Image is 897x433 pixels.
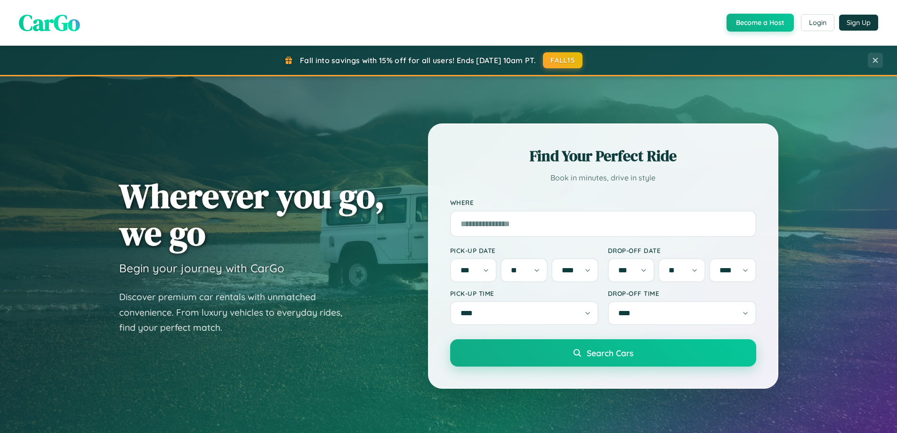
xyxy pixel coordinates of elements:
label: Pick-up Date [450,246,598,254]
h3: Begin your journey with CarGo [119,261,284,275]
h1: Wherever you go, we go [119,177,385,252]
p: Discover premium car rentals with unmatched convenience. From luxury vehicles to everyday rides, ... [119,289,355,335]
label: Pick-up Time [450,289,598,297]
button: Login [801,14,834,31]
label: Drop-off Time [608,289,756,297]
span: Search Cars [587,348,633,358]
button: Become a Host [727,14,794,32]
button: Search Cars [450,339,756,367]
button: FALL15 [543,52,582,68]
label: Drop-off Date [608,246,756,254]
h2: Find Your Perfect Ride [450,146,756,166]
span: Fall into savings with 15% off for all users! Ends [DATE] 10am PT. [300,56,536,65]
label: Where [450,199,756,207]
p: Book in minutes, drive in style [450,171,756,185]
button: Sign Up [839,15,878,31]
span: CarGo [19,7,80,38]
